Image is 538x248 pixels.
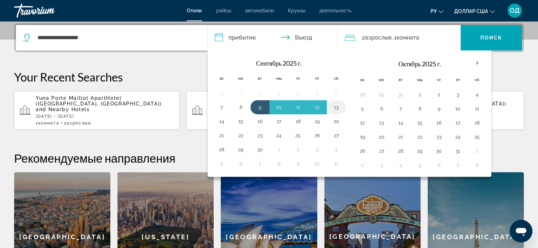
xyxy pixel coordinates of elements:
[254,131,266,140] button: День 23
[430,6,444,16] button: Изменить язык
[433,90,445,99] button: День 2
[288,8,305,13] a: Круизы
[452,118,464,128] button: День 17
[452,90,464,99] button: День 3
[14,70,524,84] p: Your Recent Searches
[433,104,445,114] button: День 9
[235,159,247,169] button: День 6
[510,220,532,242] iframe: Кнопка запуска окна обмена сообщениями
[331,116,342,126] button: День 20
[273,145,285,155] button: День 1
[472,90,483,99] button: День 4
[376,160,387,170] button: День 3
[433,118,445,128] button: День 16
[452,104,464,114] button: День 10
[472,146,483,156] button: День 1
[430,8,437,14] font: ру
[376,104,387,114] button: День 6
[472,132,483,142] button: День 25
[395,146,406,156] button: День 28
[414,90,426,99] button: День 1
[357,118,368,128] button: День 12
[331,88,342,98] button: День 6
[480,35,503,41] font: Поиск
[396,34,419,41] font: Комната
[273,102,285,112] button: День 10
[454,6,495,16] button: Изменить валюту
[216,88,227,98] button: День 31
[36,121,59,126] span: 1
[36,95,162,107] span: Yuna Porte Maillot ApartHotel ([GEOGRAPHIC_DATA], [GEOGRAPHIC_DATA])
[216,116,227,126] button: День 14
[510,7,520,14] font: ОД
[254,159,266,169] button: День 7
[331,102,342,112] button: День 13
[235,88,247,98] button: День 1
[273,131,285,140] button: День 24
[395,118,406,128] button: День 14
[452,132,464,142] button: День 24
[245,8,274,13] a: автомобили
[14,91,179,130] button: Yuna Porte Maillot ApartHotel ([GEOGRAPHIC_DATA], [GEOGRAPHIC_DATA]) and Nearby Hotels[DATE] - [D...
[319,8,352,13] font: деятельность
[361,34,365,41] font: 2
[357,90,368,99] button: День 28
[414,104,426,114] button: День 8
[395,104,406,114] button: День 7
[505,3,524,18] button: Меню пользователя
[312,88,323,98] button: День 5
[235,116,247,126] button: День 15
[312,116,323,126] button: День 19
[312,159,323,169] button: День 10
[216,131,227,140] button: День 21
[187,8,202,13] a: Отели
[357,104,368,114] button: День 5
[256,59,302,67] font: Сентябрь 2025 г.
[186,91,352,130] button: Yuna Porte Maillot ApartHotel ([GEOGRAPHIC_DATA], [GEOGRAPHIC_DATA]) and Nearby Hotels[DATE] - [D...
[216,102,227,112] button: День 7
[293,116,304,126] button: День 18
[293,159,304,169] button: День 9
[376,90,387,99] button: День 29
[293,88,304,98] button: День 4
[14,1,85,20] a: Травориум
[254,88,266,98] button: День 2
[216,8,231,13] a: рейсы
[433,146,445,156] button: День 30
[395,132,406,142] button: День 21
[414,132,426,142] button: День 22
[454,8,488,14] font: доллар США
[337,25,461,50] button: Путешественники: 2 взрослых, 0 детей
[235,131,247,140] button: День 22
[216,145,227,155] button: День 28
[38,121,59,126] span: Комната
[376,132,387,142] button: День 20
[312,102,323,112] button: День 12
[433,132,445,142] button: День 23
[331,131,342,140] button: День 27
[391,34,396,41] font: , 1
[16,25,522,50] div: Виджет поиска
[472,104,483,114] button: День 11
[254,102,266,112] button: День 9
[331,159,342,169] button: День 11
[254,145,266,155] button: День 30
[14,151,524,165] h2: Рекомендуемые направления
[312,145,323,155] button: День 3
[357,132,368,142] button: День 19
[273,116,285,126] button: День 17
[452,146,464,156] button: День 31
[64,121,91,126] span: 2
[398,60,441,68] font: Октябрь 2025 г.
[365,34,391,41] font: Взрослые
[293,131,304,140] button: День 25
[468,55,487,71] button: В следующем месяце
[472,160,483,170] button: День 8
[254,116,266,126] button: День 16
[414,146,426,156] button: День 29
[452,160,464,170] button: День 7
